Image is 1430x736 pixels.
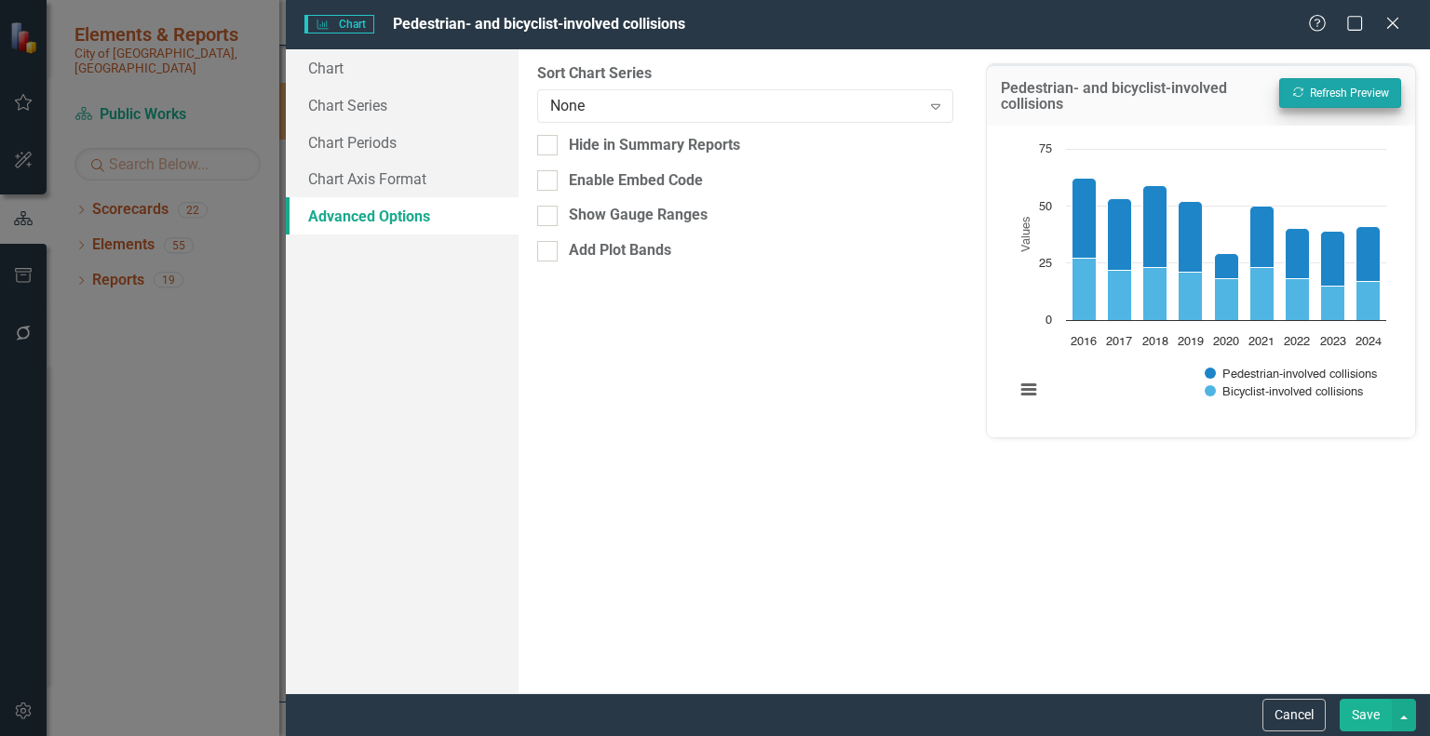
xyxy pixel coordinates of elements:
path: 2020, 11. Pedestrian-involved collisions. [1215,254,1239,279]
text: 2018 [1142,336,1168,348]
path: 2018, 23. Bicyclist-involved collisions. [1143,268,1167,321]
path: 2024, 24. Pedestrian-involved collisions. [1356,227,1381,282]
label: Sort Chart Series [537,63,953,85]
text: 75 [1039,143,1052,155]
a: Chart Axis Format [286,160,519,197]
text: 2024 [1356,336,1382,348]
text: 2023 [1320,336,1346,348]
path: 2020, 18. Bicyclist-involved collisions. [1215,279,1239,321]
text: 25 [1039,258,1052,270]
path: 2022, 18. Bicyclist-involved collisions. [1286,279,1310,321]
text: 0 [1046,314,1052,327]
path: 2023, 24. Pedestrian-involved collisions. [1321,232,1345,287]
div: Enable Embed Code [569,170,703,192]
path: 2017, 22. Bicyclist-involved collisions. [1108,271,1132,321]
div: None [550,95,921,116]
path: 2024, 17. Bicyclist-involved collisions. [1356,282,1381,321]
span: Pedestrian- and bicyclist-involved collisions [393,15,685,33]
a: Chart [286,49,519,87]
path: 2017, 31. Pedestrian-involved collisions. [1108,199,1132,271]
h3: Pedestrian- and bicyclist-involved collisions [1001,80,1269,113]
div: Add Plot Bands [569,240,671,261]
span: Chart [304,15,373,33]
path: 2016, 27. Bicyclist-involved collisions. [1072,259,1097,321]
div: Hide in Summary Reports [569,135,740,156]
text: 2019 [1178,336,1204,348]
text: 2016 [1072,336,1098,348]
svg: Interactive chart [1005,140,1396,419]
text: Values [1020,217,1032,252]
a: Chart Series [286,87,519,124]
button: Refresh Preview [1279,78,1401,108]
text: 2017 [1107,336,1133,348]
text: 2021 [1249,336,1275,348]
text: 2020 [1213,336,1239,348]
div: Chart. Highcharts interactive chart. [1005,140,1396,419]
g: Bicyclist-involved collisions, bar series 2 of 2 with 9 bars. [1072,259,1381,321]
div: Show Gauge Ranges [569,205,708,226]
button: Show Pedestrian-involved collisions [1205,367,1379,381]
path: 2016, 35. Pedestrian-involved collisions. [1072,179,1097,259]
button: Cancel [1262,699,1326,731]
path: 2021, 23. Bicyclist-involved collisions. [1250,268,1275,321]
path: 2019, 31. Pedestrian-involved collisions. [1179,202,1203,273]
text: 50 [1039,201,1052,213]
button: Show Bicyclist-involved collisions [1205,384,1365,398]
button: View chart menu, Chart [1016,377,1042,403]
button: Save [1340,699,1392,731]
path: 2023, 15. Bicyclist-involved collisions. [1321,287,1345,321]
a: Advanced Options [286,197,519,234]
path: 2021, 27. Pedestrian-involved collisions. [1250,207,1275,268]
path: 2018, 36. Pedestrian-involved collisions. [1143,186,1167,268]
a: Chart Periods [286,124,519,161]
path: 2019, 21. Bicyclist-involved collisions. [1179,273,1203,321]
path: 2022, 22. Pedestrian-involved collisions. [1286,229,1310,279]
g: Pedestrian-involved collisions, bar series 1 of 2 with 9 bars. [1072,179,1381,287]
text: 2022 [1285,336,1311,348]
